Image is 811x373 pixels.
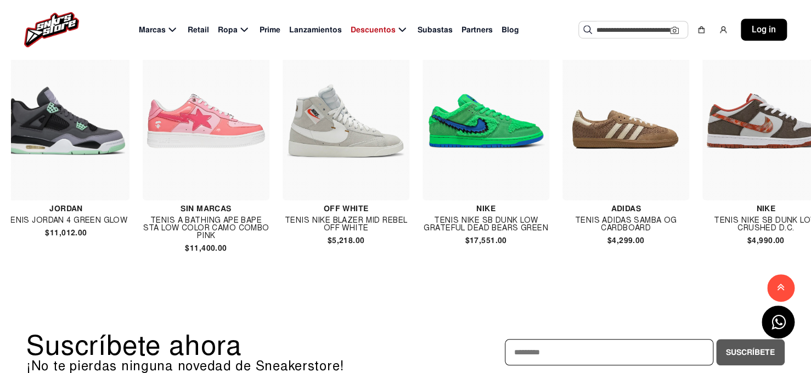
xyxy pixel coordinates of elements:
h4: $17,551.00 [423,236,549,244]
span: Blog [502,24,519,36]
img: TENIS ADIDAS SAMBA OG CARDBOARD [567,62,685,180]
img: Tenis Nike Blazer Mid Rebel Off White [287,83,405,159]
h4: Off White [283,205,409,212]
span: Lanzamientos [289,24,342,36]
h4: $4,299.00 [562,236,689,244]
h4: Sin Marcas [143,205,269,212]
h4: Jordan [3,205,129,212]
h4: Tenis Jordan 4 Green Glow [3,217,129,224]
span: Log in [752,23,776,36]
img: TENIS A BATHING APE BAPE STA LOW COLOR CAMO COMBO PINK [147,94,265,148]
p: Suscríbete ahora [26,332,406,359]
span: Subastas [418,24,453,36]
span: Ropa [218,24,238,36]
h4: Adidas [562,205,689,212]
h4: $11,012.00 [3,229,129,236]
img: shopping [697,25,706,34]
h4: $11,400.00 [143,244,269,252]
img: user [719,25,728,34]
span: Prime [260,24,280,36]
span: Retail [188,24,209,36]
h4: TENIS A BATHING APE BAPE STA LOW COLOR CAMO COMBO PINK [143,217,269,240]
p: ¡No te pierdas ninguna novedad de Sneakerstore! [26,359,406,372]
h4: TENIS ADIDAS SAMBA OG CARDBOARD [562,217,689,232]
button: Suscríbete [716,339,785,365]
span: Descuentos [351,24,396,36]
img: Cámara [670,26,679,35]
h4: $5,218.00 [283,236,409,244]
img: logo [24,12,79,47]
h4: Tenis Nike Blazer Mid Rebel Off White [283,217,409,232]
img: Tenis Nike Sb Dunk Low Grateful Dead Bears Green [427,62,545,180]
img: Buscar [583,25,592,34]
span: Partners [461,24,493,36]
h4: Nike [423,205,549,212]
img: Tenis Jordan 4 Green Glow [7,87,125,155]
h4: Tenis Nike Sb Dunk Low Grateful Dead Bears Green [423,217,549,232]
span: Marcas [139,24,166,36]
